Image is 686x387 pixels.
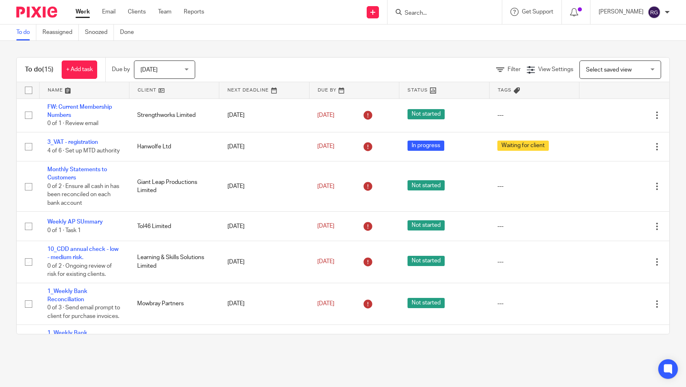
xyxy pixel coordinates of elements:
td: Tol46 Limited [129,212,219,241]
a: Email [102,8,116,16]
td: Learning & Skills Solutions Limited [129,241,219,283]
a: 1_Weekly Bank Reconciliation [47,330,87,344]
span: 4 of 6 · Set up MTD authority [47,148,120,154]
span: 0 of 2 · Ongoing review of risk for existing clients. [47,263,112,277]
span: Not started [408,109,445,119]
span: 0 of 1 · Review email [47,121,98,126]
span: Waiting for client [497,141,549,151]
span: Not started [408,256,445,266]
a: To do [16,25,36,40]
a: + Add task [62,60,97,79]
span: 0 of 3 · Send email prompt to client for purchase invoices. [47,305,120,320]
td: Strengthworks Limited [129,98,219,132]
td: [DATE] [219,98,309,132]
a: Work [76,8,90,16]
td: [DATE] [219,325,309,367]
span: Get Support [522,9,553,15]
td: One Red Kite Limited [129,325,219,367]
img: svg%3E [648,6,661,19]
p: [PERSON_NAME] [599,8,644,16]
td: [DATE] [219,241,309,283]
span: Tags [498,88,512,92]
span: Not started [408,298,445,308]
a: 10_CDD annual check - low - medium risk. [47,246,118,260]
div: --- [497,182,571,190]
td: [DATE] [219,161,309,212]
span: Not started [408,180,445,190]
span: View Settings [538,67,573,72]
div: --- [497,222,571,230]
span: 0 of 1 · Task 1 [47,228,81,233]
a: Reassigned [42,25,79,40]
span: In progress [408,141,444,151]
span: 0 of 2 · Ensure all cash in has been reconciled on each bank account [47,183,119,206]
h1: To do [25,65,53,74]
td: [DATE] [219,283,309,325]
span: [DATE] [140,67,158,73]
span: Select saved view [586,67,632,73]
div: --- [497,300,571,308]
p: Due by [112,65,130,74]
span: [DATE] [317,259,334,265]
span: [DATE] [317,183,334,189]
span: [DATE] [317,112,334,118]
a: 3_VAT - registration [47,139,98,145]
td: Giant Leap Productions Limited [129,161,219,212]
img: Pixie [16,7,57,18]
span: Filter [508,67,521,72]
a: FW: Current Membership Numbers [47,104,112,118]
td: [DATE] [219,212,309,241]
a: Snoozed [85,25,114,40]
span: [DATE] [317,144,334,150]
div: --- [497,258,571,266]
a: Team [158,8,171,16]
a: 1_Weekly Bank Reconciliation [47,289,87,302]
input: Search [404,10,477,17]
span: [DATE] [317,224,334,229]
a: Reports [184,8,204,16]
a: Done [120,25,140,40]
td: Mowbray Partners [129,283,219,325]
div: --- [497,111,571,119]
span: Not started [408,220,445,230]
a: Monthly Statements to Customers [47,167,107,181]
span: [DATE] [317,301,334,306]
a: Weekly AP SUmmary [47,219,103,225]
span: (15) [42,66,53,73]
a: Clients [128,8,146,16]
td: [DATE] [219,132,309,161]
td: Hanwolfe Ltd [129,132,219,161]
